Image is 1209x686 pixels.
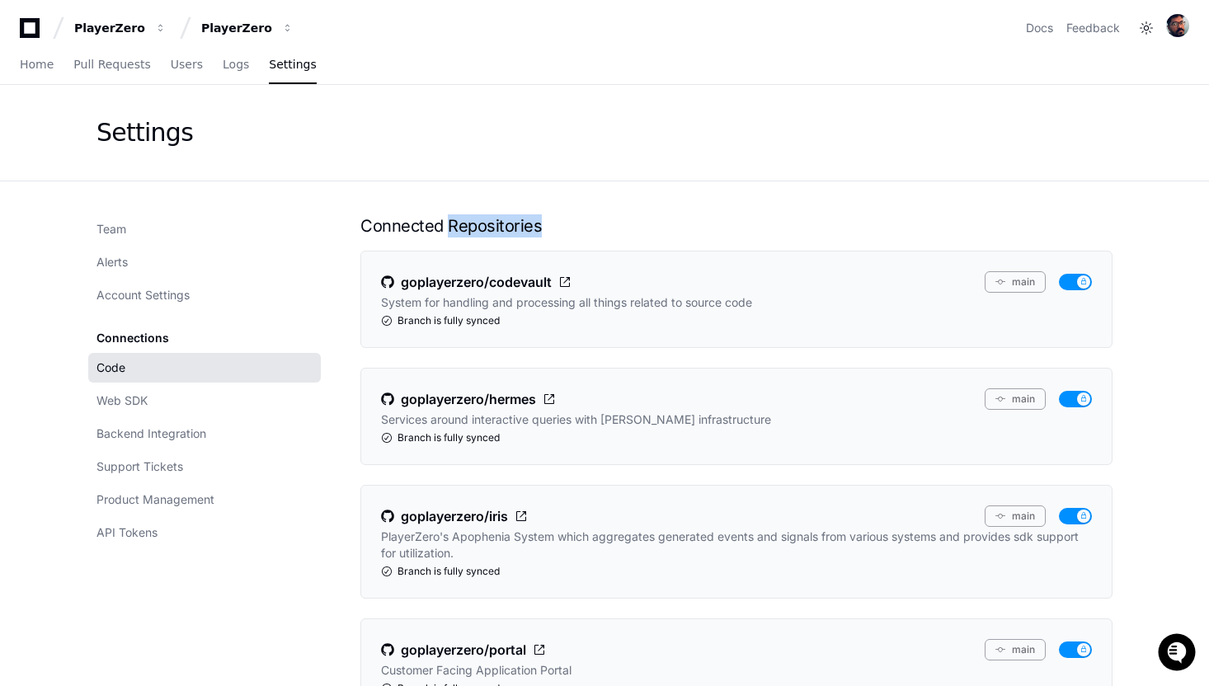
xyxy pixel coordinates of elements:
[96,491,214,508] span: Product Management
[88,452,321,482] a: Support Tickets
[1166,14,1189,37] img: ACg8ocISMVgKtiax8Yt8eeI6AxnXMDdSHpOMOb1OfaQ6rnYaw2xKF4TO=s96-c
[88,485,321,514] a: Product Management
[16,66,300,92] div: Welcome
[116,172,200,186] a: Powered byPylon
[96,221,126,237] span: Team
[223,59,249,69] span: Logs
[401,640,526,660] span: goplayerzero/portal
[381,639,546,660] a: goplayerzero/portal
[269,59,316,69] span: Settings
[73,59,150,69] span: Pull Requests
[96,254,128,270] span: Alerts
[381,529,1092,561] p: PlayerZero's Apophenia System which aggregates generated events and signals from various systems ...
[88,419,321,449] a: Backend Integration
[381,294,752,311] p: System for handling and processing all things related to source code
[164,173,200,186] span: Pylon
[73,46,150,84] a: Pull Requests
[96,359,125,376] span: Code
[280,128,300,148] button: Start new chat
[56,123,270,139] div: Start new chat
[381,565,1092,578] div: Branch is fully synced
[401,272,552,292] span: goplayerzero/codevault
[88,353,321,383] a: Code
[20,46,54,84] a: Home
[88,386,321,416] a: Web SDK
[985,388,1046,410] button: main
[985,639,1046,660] button: main
[74,20,145,36] div: PlayerZero
[360,214,1113,237] h1: Connected Repositories
[56,139,215,153] div: We're offline, we'll be back soon
[381,505,528,527] a: goplayerzero/iris
[401,389,536,409] span: goplayerzero/hermes
[1066,20,1120,36] button: Feedback
[68,13,173,43] button: PlayerZero
[381,388,556,410] a: goplayerzero/hermes
[96,524,158,541] span: API Tokens
[381,411,771,428] p: Services around interactive queries with [PERSON_NAME] infrastructure
[96,458,183,475] span: Support Tickets
[1156,632,1201,676] iframe: Open customer support
[381,314,1092,327] div: Branch is fully synced
[96,287,190,303] span: Account Settings
[96,392,148,409] span: Web SDK
[1026,20,1053,36] a: Docs
[20,59,54,69] span: Home
[171,59,203,69] span: Users
[223,46,249,84] a: Logs
[201,20,272,36] div: PlayerZero
[16,123,46,153] img: 1736555170064-99ba0984-63c1-480f-8ee9-699278ef63ed
[269,46,316,84] a: Settings
[16,16,49,49] img: PlayerZero
[88,280,321,310] a: Account Settings
[985,271,1046,293] button: main
[96,425,206,442] span: Backend Integration
[96,118,193,148] div: Settings
[985,505,1046,527] button: main
[381,271,572,293] a: goplayerzero/codevault
[88,247,321,277] a: Alerts
[171,46,203,84] a: Users
[88,214,321,244] a: Team
[401,506,508,526] span: goplayerzero/iris
[88,518,321,547] a: API Tokens
[195,13,300,43] button: PlayerZero
[381,662,572,679] p: Customer Facing Application Portal
[381,431,1092,444] div: Branch is fully synced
